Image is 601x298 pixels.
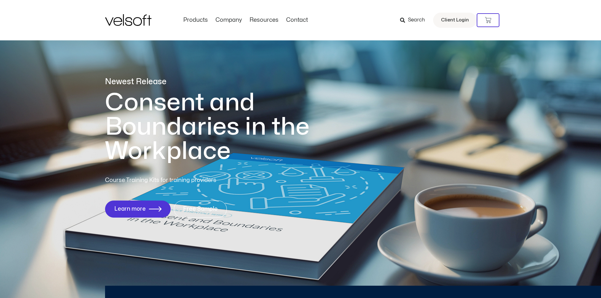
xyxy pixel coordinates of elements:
[212,17,246,24] a: CompanyMenu Toggle
[400,15,429,26] a: Search
[180,17,212,24] a: ProductsMenu Toggle
[105,91,335,163] h1: Consent and Boundaries in the Workplace
[180,17,312,24] nav: Menu
[282,17,312,24] a: ContactMenu Toggle
[441,16,469,24] span: Client Login
[105,176,262,185] p: Course Training Kits for training providers
[105,14,151,26] img: Velsoft Training Materials
[183,206,218,212] span: Free Sample
[408,16,425,24] span: Search
[174,201,227,218] a: Free Sample
[433,13,477,28] a: Client Login
[114,206,146,212] span: Learn more
[105,201,171,218] a: Learn more
[105,76,335,87] p: Newest Release
[246,17,282,24] a: ResourcesMenu Toggle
